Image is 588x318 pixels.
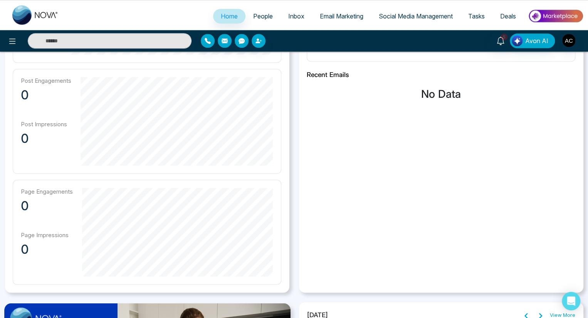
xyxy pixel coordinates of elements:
[21,87,71,103] p: 0
[320,12,363,20] span: Email Marketing
[253,12,273,20] span: People
[492,9,524,23] a: Deals
[528,7,583,25] img: Market-place.gif
[21,242,73,257] p: 0
[307,88,575,101] h3: No Data
[512,35,522,46] img: Lead Flow
[379,12,453,20] span: Social Media Management
[21,231,73,239] p: Page Impressions
[307,71,575,79] h2: Recent Emails
[371,9,460,23] a: Social Media Management
[213,9,245,23] a: Home
[500,12,516,20] span: Deals
[21,198,73,214] p: 0
[21,77,71,84] p: Post Engagements
[245,9,281,23] a: People
[491,33,510,47] a: 5
[312,9,371,23] a: Email Marketing
[281,9,312,23] a: Inbox
[525,36,548,45] span: Avon AI
[221,12,238,20] span: Home
[501,33,507,40] span: 5
[21,188,73,195] p: Page Engagements
[510,33,555,48] button: Avon AI
[288,12,304,20] span: Inbox
[21,131,71,146] p: 0
[12,5,59,25] img: Nova CRM Logo
[468,12,485,20] span: Tasks
[21,121,71,128] p: Post Impressions
[460,9,492,23] a: Tasks
[562,292,580,310] div: Open Intercom Messenger
[562,34,575,47] img: User Avatar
